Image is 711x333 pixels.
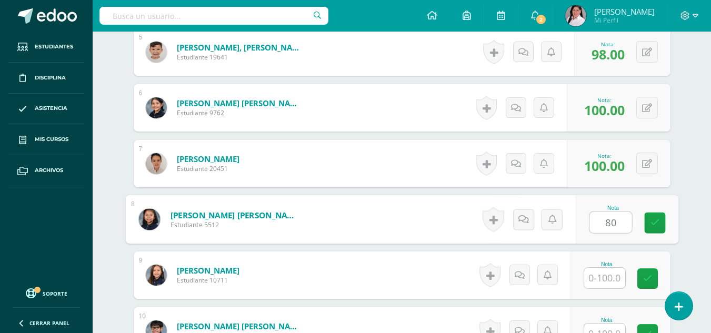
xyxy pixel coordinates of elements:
[584,101,625,119] span: 100.00
[8,124,84,155] a: Mis cursos
[146,153,167,174] img: 6a1ec15791025142c9d9dd4a5ac3e4b4.png
[35,104,67,113] span: Asistencia
[13,286,80,300] a: Soporte
[138,208,160,230] img: c7ef9ba98da9b5fa8a607aaa46cf2928.png
[177,276,239,285] span: Estudiante 10711
[589,205,637,211] div: Nota
[592,41,625,48] div: Nota:
[43,290,67,297] span: Soporte
[35,166,63,175] span: Archivos
[99,7,328,25] input: Busca un usuario...
[146,265,167,286] img: 478694b6c54102e2617e66d7936212d8.png
[594,16,655,25] span: Mi Perfil
[35,74,66,82] span: Disciplina
[177,164,239,173] span: Estudiante 20451
[146,97,167,118] img: e09343af1573989e3ab793ceb9842ca3.png
[170,209,300,220] a: [PERSON_NAME] [PERSON_NAME]
[594,6,655,17] span: [PERSON_NAME]
[177,42,303,53] a: [PERSON_NAME], [PERSON_NAME]
[177,321,303,331] a: [PERSON_NAME] [PERSON_NAME]
[170,220,300,230] span: Estudiante 5512
[8,94,84,125] a: Asistencia
[177,98,303,108] a: [PERSON_NAME] [PERSON_NAME]
[177,154,239,164] a: [PERSON_NAME]
[35,135,68,144] span: Mis cursos
[29,319,69,327] span: Cerrar panel
[35,43,73,51] span: Estudiantes
[177,265,239,276] a: [PERSON_NAME]
[584,152,625,159] div: Nota:
[584,96,625,104] div: Nota:
[177,108,303,117] span: Estudiante 9762
[584,317,630,323] div: Nota
[146,42,167,63] img: 35bff461bd3a1b5f471aea967906bab0.png
[535,14,547,25] span: 2
[592,45,625,63] span: 98.00
[8,155,84,186] a: Archivos
[565,5,586,26] img: 8913a5ad6e113651d596bf9bf807ce8d.png
[8,32,84,63] a: Estudiantes
[589,212,632,233] input: 0-100.0
[584,261,630,267] div: Nota
[584,268,625,288] input: 0-100.0
[177,53,303,62] span: Estudiante 19641
[8,63,84,94] a: Disciplina
[584,157,625,175] span: 100.00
